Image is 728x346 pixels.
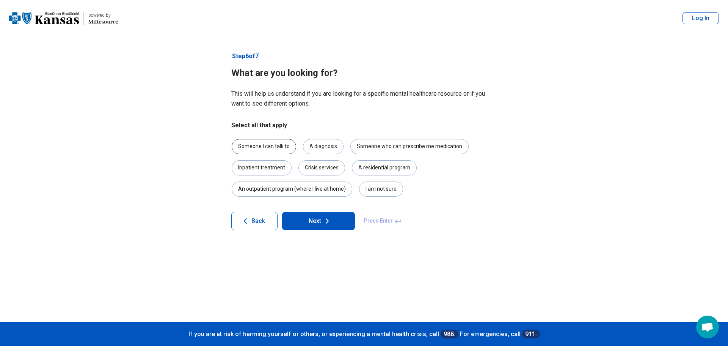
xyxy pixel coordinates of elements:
div: A residential program [352,160,417,175]
div: I am not sure [359,182,403,197]
span: Back [251,218,265,224]
p: Step 6 of 7 [231,52,497,61]
p: This will help us understand if you are looking for a specific mental healthcare resource or if y... [231,89,497,109]
a: 988. [441,330,458,338]
div: powered by [88,12,118,19]
div: Someone I can talk to [232,139,296,154]
button: Next [282,212,355,230]
legend: Select all that apply [231,121,287,130]
div: Someone who can prescribe me medication [350,139,469,154]
p: If you are at risk of harming yourself or others, or experiencing a mental health crisis, call Fo... [8,330,720,338]
span: Press Enter [359,212,406,230]
div: Inpatient treatment [232,160,292,175]
img: Blue Cross Blue Shield Kansas [9,9,79,27]
div: A diagnosis [303,139,344,154]
a: Blue Cross Blue Shield Kansaspowered by [9,9,118,27]
div: Crisis services [298,160,345,175]
a: 911. [522,330,540,338]
h1: What are you looking for? [231,67,497,80]
div: Open chat [696,316,719,338]
div: An outpatient program (where I live at home) [232,182,352,197]
button: Back [231,212,278,230]
button: Log In [682,12,719,24]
